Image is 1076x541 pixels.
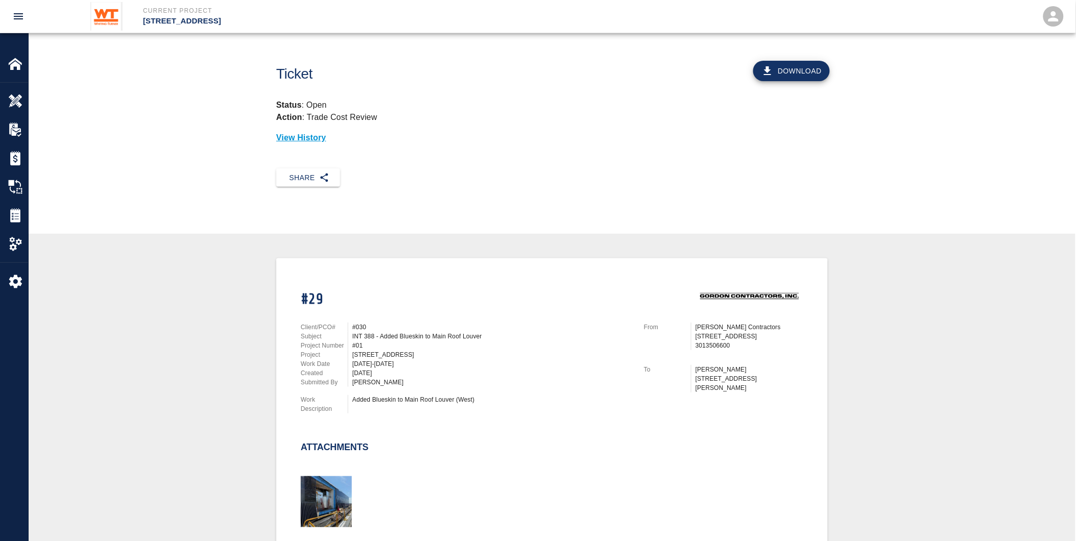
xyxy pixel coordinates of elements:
p: Current Project [143,6,593,15]
p: Submitted By [301,378,348,387]
div: [DATE] [352,368,632,378]
strong: Action [276,113,302,121]
p: Client/PCO# [301,323,348,332]
div: INT 388 - Added Blueskin to Main Roof Louver [352,332,632,341]
img: Whiting-Turner [90,2,123,31]
div: [STREET_ADDRESS] [352,350,632,359]
div: [DATE]-[DATE] [352,359,632,368]
h2: Attachments [301,442,369,453]
img: thumbnail [301,476,352,527]
p: [PERSON_NAME] Contractors [696,323,803,332]
p: [STREET_ADDRESS] [696,332,803,341]
button: Download [753,61,830,81]
p: Created [301,368,348,378]
p: 3013506600 [696,341,803,350]
p: : Trade Cost Review [276,113,377,121]
div: [PERSON_NAME] [352,378,632,387]
p: To [644,365,691,374]
p: View History [276,132,828,144]
h1: #29 [301,291,632,308]
button: Share [276,168,340,187]
p: From [644,323,691,332]
p: Subject [301,332,348,341]
p: Work Description [301,395,348,413]
strong: Status [276,101,302,109]
p: [STREET_ADDRESS] [143,15,593,27]
h1: Ticket [276,66,594,83]
p: [STREET_ADDRESS][PERSON_NAME] [696,374,803,392]
iframe: Chat Widget [1025,492,1076,541]
p: Work Date [301,359,348,368]
p: Project [301,350,348,359]
img: Gordon Contractors [695,283,803,310]
div: Added Blueskin to Main Roof Louver (West) [352,395,632,404]
p: : Open [276,99,828,111]
p: Project Number [301,341,348,350]
div: #01 [352,341,632,350]
button: open drawer [6,4,31,29]
div: #030 [352,323,632,332]
p: [PERSON_NAME] [696,365,803,374]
